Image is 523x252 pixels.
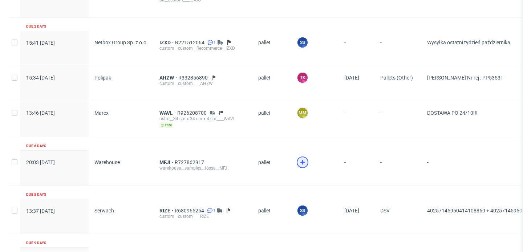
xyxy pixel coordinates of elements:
[178,75,209,81] a: R332856890
[380,75,415,92] span: Pallets (Other)
[26,240,46,246] div: Due 9 days
[427,40,510,45] span: Wysyłka ostatni tydzień października
[380,110,415,128] span: -
[344,208,359,214] span: [DATE]
[344,75,359,81] span: [DATE]
[159,75,178,81] a: AHZW
[380,159,415,177] span: -
[297,37,308,48] figcaption: SS
[159,159,175,165] a: MFJI
[258,208,285,225] span: pallet
[26,208,55,214] span: 13:37 [DATE]
[213,208,215,214] span: 1
[258,110,285,128] span: pallet
[214,40,216,45] span: 1
[26,192,46,198] div: Due 8 days
[297,108,308,118] figcaption: MM
[159,122,173,128] span: pim
[159,40,175,45] a: IZXD
[94,110,109,116] span: Marex
[344,40,369,57] span: -
[26,75,55,81] span: 15:34 [DATE]
[159,214,247,219] div: custom__custom____RIZE
[297,206,308,216] figcaption: SS
[258,75,285,92] span: pallet
[427,75,503,81] span: [PERSON_NAME] Nr rej : PP5353T
[175,40,206,45] a: R221512064
[344,159,369,177] span: -
[175,208,206,214] a: R680965254
[427,110,478,116] span: DOSTAWA PO 24/10!!!
[159,208,175,214] a: RIZE
[26,110,55,116] span: 13:46 [DATE]
[159,45,247,51] div: custom__custom__Recommerce__IZXD
[26,24,46,29] div: Due 2 days
[258,40,285,57] span: pallet
[94,208,114,214] span: Serwach
[206,40,216,45] a: 1
[206,208,215,214] a: 1
[94,75,111,81] span: Polipak
[380,208,415,225] span: DSV
[175,159,206,165] a: R727862917
[26,159,55,165] span: 20:03 [DATE]
[94,40,148,45] span: Netbox Group Sp. z o.o.
[26,40,55,46] span: 15:41 [DATE]
[94,159,120,165] span: Warehouse
[177,110,208,116] a: R926208700
[159,110,177,116] a: WAVL
[380,40,415,57] span: -
[159,81,247,86] div: custom__custom____AHZW
[297,73,308,83] figcaption: TK
[344,110,369,128] span: -
[159,165,247,171] div: warehouse__samples__fossa__MFJI
[26,143,46,149] div: Due 6 days
[159,116,247,122] div: ostro__34-cm-x-34-cm-x-4-cm____WAVL
[258,159,285,177] span: pallet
